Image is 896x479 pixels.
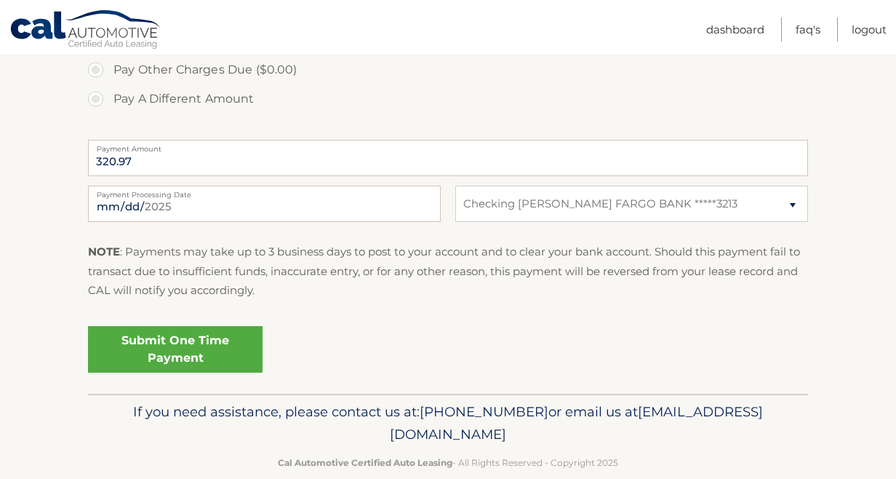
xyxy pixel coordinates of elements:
[9,9,162,52] a: Cal Automotive
[88,242,808,300] p: : Payments may take up to 3 business days to post to your account and to clear your bank account....
[88,140,808,151] label: Payment Amount
[796,17,820,41] a: FAQ's
[88,326,263,373] a: Submit One Time Payment
[88,186,441,197] label: Payment Processing Date
[852,17,887,41] a: Logout
[97,400,799,447] p: If you need assistance, please contact us at: or email us at
[88,140,808,176] input: Payment Amount
[97,455,799,470] p: - All Rights Reserved - Copyright 2025
[88,245,120,258] strong: NOTE
[88,186,441,222] input: Payment Date
[278,457,452,468] strong: Cal Automotive Certified Auto Leasing
[420,403,548,420] span: [PHONE_NUMBER]
[88,84,808,114] label: Pay A Different Amount
[88,55,808,84] label: Pay Other Charges Due ($0.00)
[706,17,764,41] a: Dashboard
